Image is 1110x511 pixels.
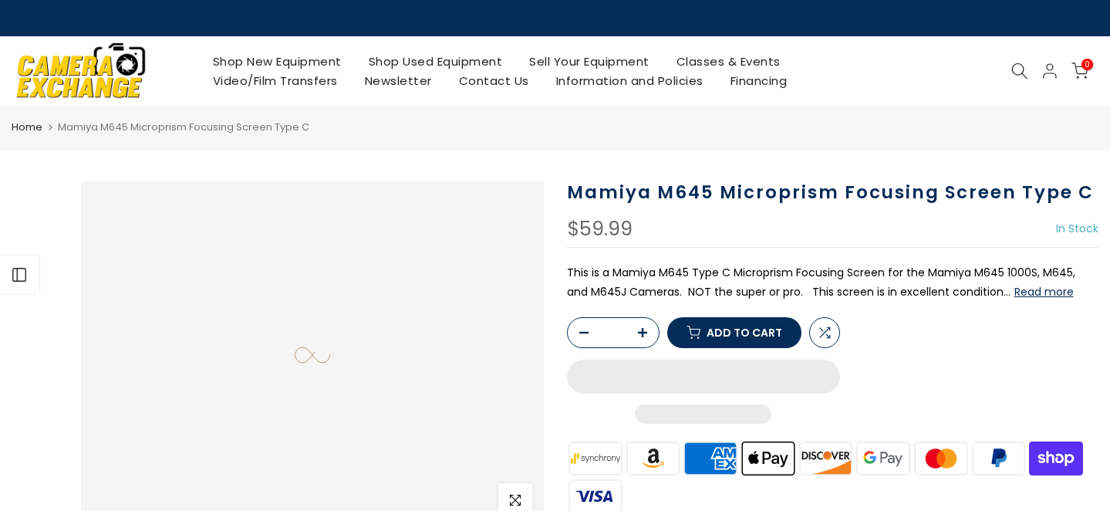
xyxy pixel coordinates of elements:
[717,71,801,90] a: Financing
[912,439,970,477] img: master
[797,439,855,477] img: discover
[567,181,1099,204] h1: Mamiya M645 Microprism Focusing Screen Type C
[199,71,351,90] a: Video/Film Transfers
[624,439,682,477] img: amazon payments
[567,439,625,477] img: synchrony
[351,71,445,90] a: Newsletter
[855,439,913,477] img: google pay
[355,52,516,71] a: Shop Used Equipment
[1071,63,1088,80] a: 0
[707,327,782,338] span: Add to cart
[12,120,42,135] a: Home
[516,52,663,71] a: Sell Your Equipment
[1056,221,1098,236] span: In Stock
[567,263,1099,302] p: This is a Mamiya M645 Type C Microprism Focusing Screen for the Mamiya M645 1000S, M645, and M645...
[663,52,794,71] a: Classes & Events
[682,439,740,477] img: american express
[1081,59,1093,70] span: 0
[542,71,717,90] a: Information and Policies
[445,71,542,90] a: Contact Us
[567,219,633,239] div: $59.99
[1027,439,1085,477] img: shopify pay
[58,120,309,134] span: Mamiya M645 Microprism Focusing Screen Type C
[667,317,801,348] button: Add to cart
[199,52,355,71] a: Shop New Equipment
[1014,285,1074,299] button: Read more
[970,439,1027,477] img: paypal
[739,439,797,477] img: apple pay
